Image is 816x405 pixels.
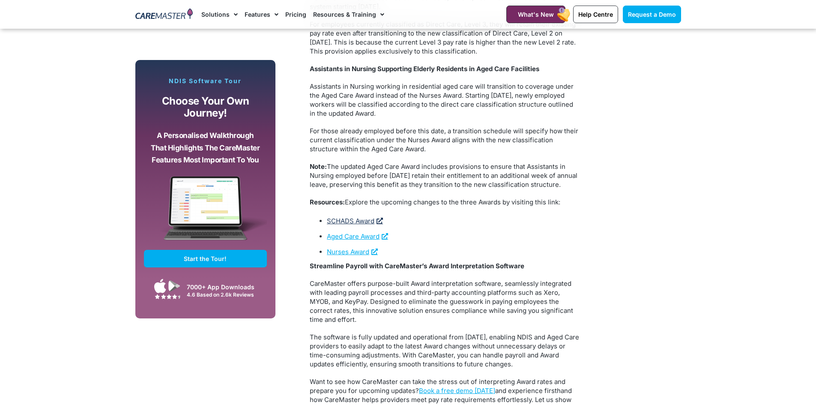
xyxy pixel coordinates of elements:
a: SCHADS Award [327,217,383,225]
span: Request a Demo [628,11,676,18]
p: A personalised walkthrough that highlights the CareMaster features most important to you [150,129,261,166]
p: For those already employed before this date, a transition schedule will specify how their current... [310,126,580,153]
p: The updated Aged Care Award includes provisions to ensure that Assistants in Nursing employed bef... [310,162,580,189]
p: Choose your own journey! [150,95,261,120]
p: Assistants in Nursing working in residential aged care will transition to coverage under the Aged... [310,82,580,118]
p: CareMaster offers purpose-built Award interpretation software, seamlessly integrated with leading... [310,279,580,324]
span: Start the Tour! [184,255,227,262]
span: Help Centre [578,11,613,18]
div: 4.6 Based on 2.6k Reviews [187,291,263,298]
img: Apple App Store Icon [154,279,166,293]
strong: Streamline Payroll with CareMaster’s Award Interpretation Software [310,262,524,270]
span: What's New [518,11,554,18]
img: CareMaster Logo [135,8,193,21]
img: Google Play App Icon [168,279,180,292]
a: Start the Tour! [144,250,267,267]
p: Explore the upcoming changes to the three Awards by visiting this link: [310,198,580,207]
p: The software is fully updated and operational from [DATE], enabling NDIS and Aged Care providers ... [310,333,580,369]
p: NDIS Software Tour [144,77,267,85]
a: Request a Demo [623,6,681,23]
strong: Resources: [310,198,345,206]
a: Aged Care Award [327,232,388,240]
a: Nurses Award [327,248,378,256]
a: Help Centre [573,6,618,23]
img: Google Play Store App Review Stars [155,294,180,299]
strong: Assistants in Nursing Supporting Elderly Residents in Aged Care Facilities [310,65,539,73]
strong: Note: [310,162,327,171]
div: 7000+ App Downloads [187,282,263,291]
a: Book a free demo [DATE] [419,387,495,395]
img: CareMaster Software Mockup on Screen [144,176,267,250]
p: For employees currently classified as Direct Care, Level 3, they will retain their existing pay r... [310,20,580,56]
a: What's New [506,6,565,23]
